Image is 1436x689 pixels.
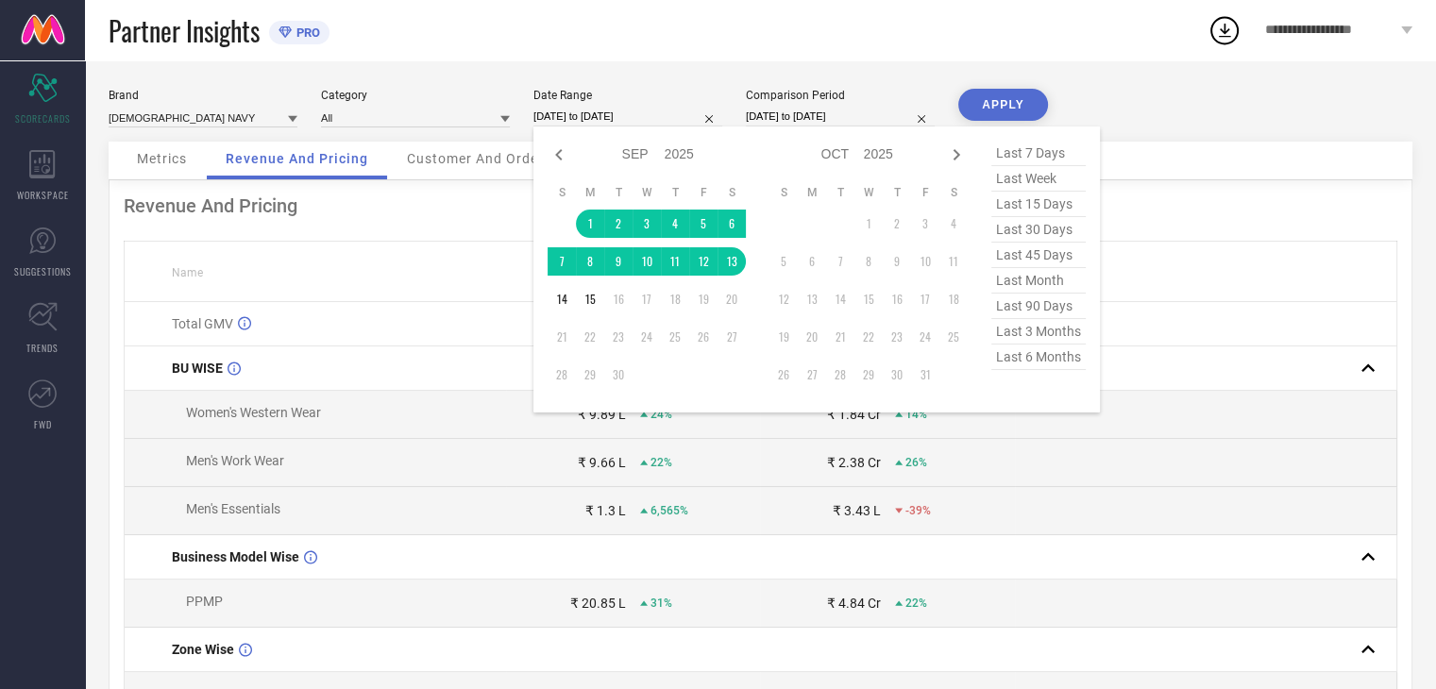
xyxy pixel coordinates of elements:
[883,285,911,313] td: Thu Oct 16 2025
[661,323,689,351] td: Thu Sep 25 2025
[14,264,72,278] span: SUGGESTIONS
[991,217,1086,243] span: last 30 days
[689,210,718,238] td: Fri Sep 05 2025
[854,361,883,389] td: Wed Oct 29 2025
[911,323,939,351] td: Fri Oct 24 2025
[798,247,826,276] td: Mon Oct 06 2025
[883,323,911,351] td: Thu Oct 23 2025
[905,456,927,469] span: 26%
[718,185,746,200] th: Saturday
[905,504,931,517] span: -39%
[911,210,939,238] td: Fri Oct 03 2025
[578,455,626,470] div: ₹ 9.66 L
[124,194,1397,217] div: Revenue And Pricing
[769,185,798,200] th: Sunday
[827,596,881,611] div: ₹ 4.84 Cr
[548,185,576,200] th: Sunday
[718,285,746,313] td: Sat Sep 20 2025
[1208,13,1242,47] div: Open download list
[826,361,854,389] td: Tue Oct 28 2025
[17,188,69,202] span: WORKSPACE
[570,596,626,611] div: ₹ 20.85 L
[186,453,284,468] span: Men's Work Wear
[576,210,604,238] td: Mon Sep 01 2025
[689,285,718,313] td: Fri Sep 19 2025
[548,247,576,276] td: Sun Sep 07 2025
[172,361,223,376] span: BU WISE
[991,192,1086,217] span: last 15 days
[826,185,854,200] th: Tuesday
[576,361,604,389] td: Mon Sep 29 2025
[109,11,260,50] span: Partner Insights
[226,151,368,166] span: Revenue And Pricing
[769,361,798,389] td: Sun Oct 26 2025
[718,247,746,276] td: Sat Sep 13 2025
[911,285,939,313] td: Fri Oct 17 2025
[689,247,718,276] td: Fri Sep 12 2025
[604,247,633,276] td: Tue Sep 09 2025
[661,247,689,276] td: Thu Sep 11 2025
[827,407,881,422] div: ₹ 1.84 Cr
[991,319,1086,344] span: last 3 months
[186,501,280,516] span: Men's Essentials
[633,323,661,351] td: Wed Sep 24 2025
[854,285,883,313] td: Wed Oct 15 2025
[939,323,968,351] td: Sat Oct 25 2025
[769,285,798,313] td: Sun Oct 12 2025
[661,185,689,200] th: Thursday
[633,285,661,313] td: Wed Sep 17 2025
[34,417,52,431] span: FWD
[958,89,1048,121] button: APPLY
[576,285,604,313] td: Mon Sep 15 2025
[939,210,968,238] td: Sat Oct 04 2025
[854,210,883,238] td: Wed Oct 01 2025
[15,111,71,126] span: SCORECARDS
[172,316,233,331] span: Total GMV
[833,503,881,518] div: ₹ 3.43 L
[854,185,883,200] th: Wednesday
[576,323,604,351] td: Mon Sep 22 2025
[26,341,59,355] span: TRENDS
[826,285,854,313] td: Tue Oct 14 2025
[576,185,604,200] th: Monday
[604,210,633,238] td: Tue Sep 02 2025
[548,323,576,351] td: Sun Sep 21 2025
[407,151,551,166] span: Customer And Orders
[798,185,826,200] th: Monday
[689,323,718,351] td: Fri Sep 26 2025
[576,247,604,276] td: Mon Sep 08 2025
[548,143,570,166] div: Previous month
[633,210,661,238] td: Wed Sep 03 2025
[991,243,1086,268] span: last 45 days
[604,361,633,389] td: Tue Sep 30 2025
[798,361,826,389] td: Mon Oct 27 2025
[548,285,576,313] td: Sun Sep 14 2025
[585,503,626,518] div: ₹ 1.3 L
[911,247,939,276] td: Fri Oct 10 2025
[661,210,689,238] td: Thu Sep 04 2025
[769,247,798,276] td: Sun Oct 05 2025
[650,597,672,610] span: 31%
[578,407,626,422] div: ₹ 9.89 L
[939,285,968,313] td: Sat Oct 18 2025
[991,166,1086,192] span: last week
[604,185,633,200] th: Tuesday
[137,151,187,166] span: Metrics
[533,107,722,126] input: Select date range
[661,285,689,313] td: Thu Sep 18 2025
[945,143,968,166] div: Next month
[172,642,234,657] span: Zone Wise
[718,210,746,238] td: Sat Sep 06 2025
[172,266,203,279] span: Name
[650,504,688,517] span: 6,565%
[633,247,661,276] td: Wed Sep 10 2025
[798,285,826,313] td: Mon Oct 13 2025
[604,323,633,351] td: Tue Sep 23 2025
[883,247,911,276] td: Thu Oct 09 2025
[905,597,927,610] span: 22%
[991,268,1086,294] span: last month
[798,323,826,351] td: Mon Oct 20 2025
[769,323,798,351] td: Sun Oct 19 2025
[109,89,297,102] div: Brand
[321,89,510,102] div: Category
